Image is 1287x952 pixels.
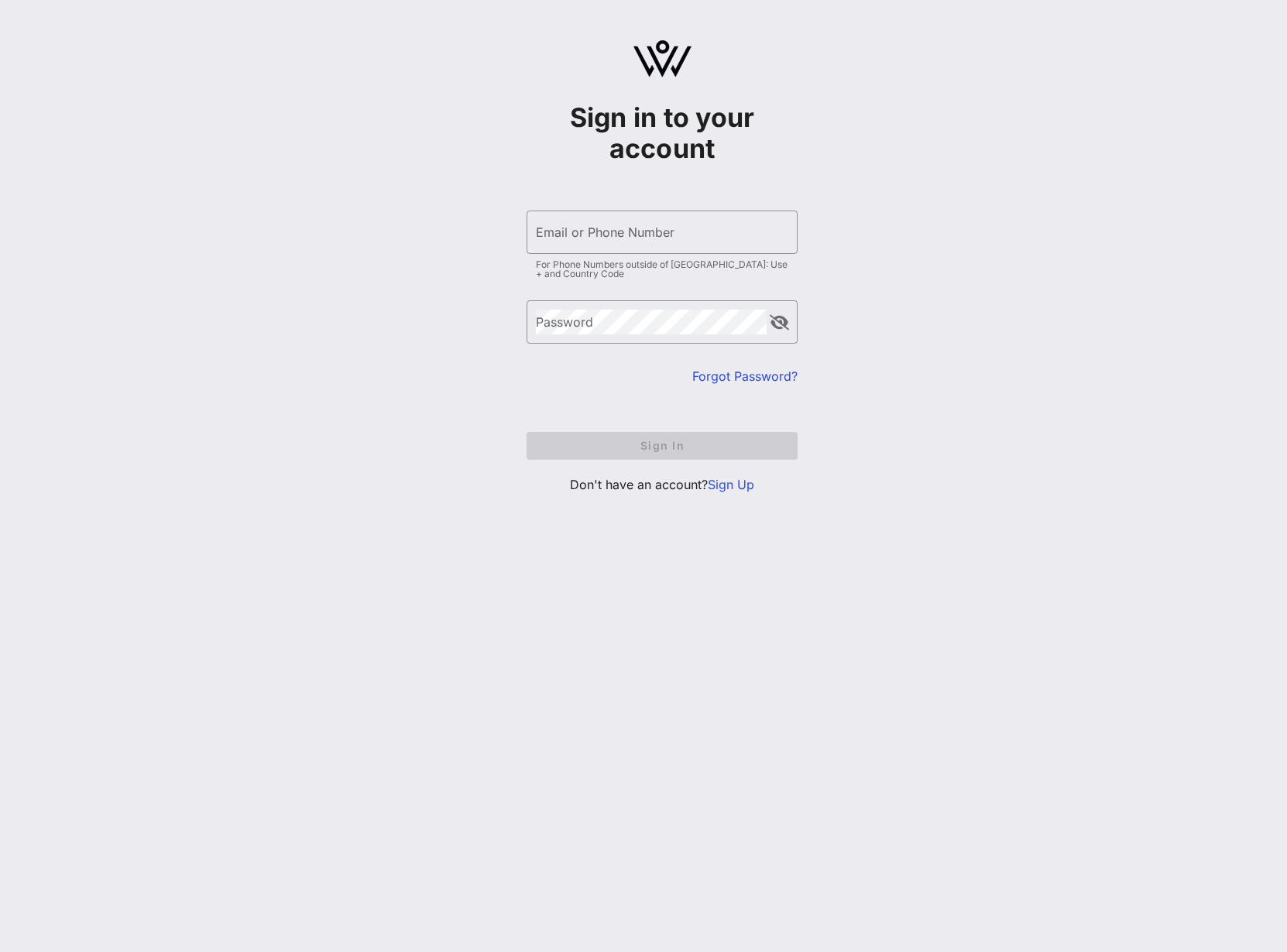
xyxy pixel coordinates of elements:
[770,315,789,330] button: append icon
[527,475,798,494] p: Don't have an account?
[527,102,798,164] h1: Sign in to your account
[692,368,798,384] a: Forgot Password?
[708,477,754,492] a: Sign Up
[633,40,692,77] img: logo.svg
[536,260,788,279] div: For Phone Numbers outside of [GEOGRAPHIC_DATA]: Use + and Country Code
